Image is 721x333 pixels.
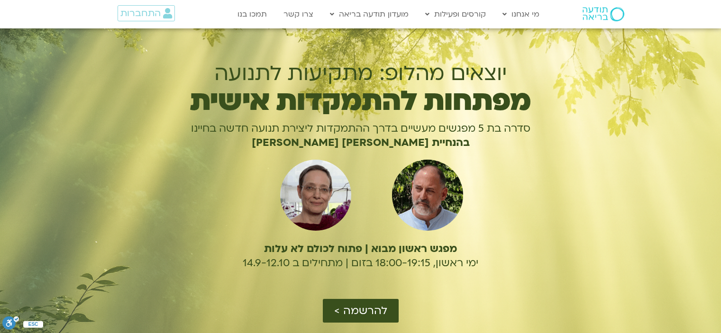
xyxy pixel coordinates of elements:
[583,7,624,21] img: תודעה בריאה
[279,5,318,23] a: צרו קשר
[155,90,566,112] h1: מפתחות להתמקדות אישית
[155,121,566,135] p: סדרה בת 5 מפגשים מעשיים בדרך ההתמקדות ליצירת תנועה חדשה בחיינו
[155,62,566,85] h1: יוצאים מהלופ: מתקיעות לתנועה
[243,256,478,270] span: ימי ראשון, 18:00-19:15 בזום | מתחילים ב 14.9-12.10
[252,135,470,150] b: בהנחיית [PERSON_NAME] [PERSON_NAME]
[334,305,387,317] span: להרשמה >
[264,242,457,256] b: מפגש ראשון מבוא | פתוח לכולם לא עלות
[120,8,161,18] span: התחברות
[118,5,175,21] a: התחברות
[498,5,544,23] a: מי אנחנו
[420,5,491,23] a: קורסים ופעילות
[233,5,272,23] a: תמכו בנו
[325,5,413,23] a: מועדון תודעה בריאה
[323,299,399,323] a: להרשמה >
